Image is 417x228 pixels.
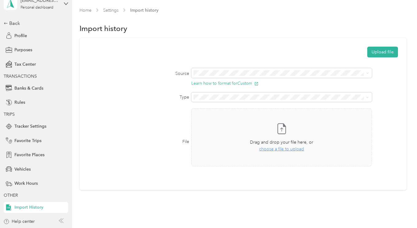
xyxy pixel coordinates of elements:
[14,180,38,187] span: Work Hours
[14,99,25,106] span: Rules
[237,81,252,86] i: Custom
[103,8,119,13] a: Settings
[14,85,43,91] span: Banks & Cards
[130,7,158,14] span: Import history
[259,146,304,152] span: choose a file to upload
[383,194,417,228] iframe: Everlance-gr Chat Button Frame
[14,166,31,172] span: Vehicles
[14,33,27,39] span: Profile
[192,109,372,166] span: Drag and drop your file here, orchoose a file to upload
[14,61,36,68] span: Tax Center
[191,81,259,86] button: Learn how to format forCustom
[4,193,18,198] span: OTHER
[80,25,127,32] h1: Import history
[4,112,15,117] span: TRIPS
[14,152,45,158] span: Favorite Places
[14,47,32,53] span: Purposes
[21,6,53,10] div: Personal dashboard
[4,74,37,79] span: TRANSACTIONS
[14,204,43,211] span: Import History
[88,94,189,100] label: Type
[80,8,92,13] a: Home
[3,218,35,225] button: Help center
[4,20,65,27] div: Back
[14,123,46,129] span: Tracker Settings
[88,70,189,77] label: Source
[367,47,398,57] button: Upload file
[88,138,189,145] label: File
[250,140,313,145] span: Drag and drop your file here, or
[14,137,41,144] span: Favorite Trips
